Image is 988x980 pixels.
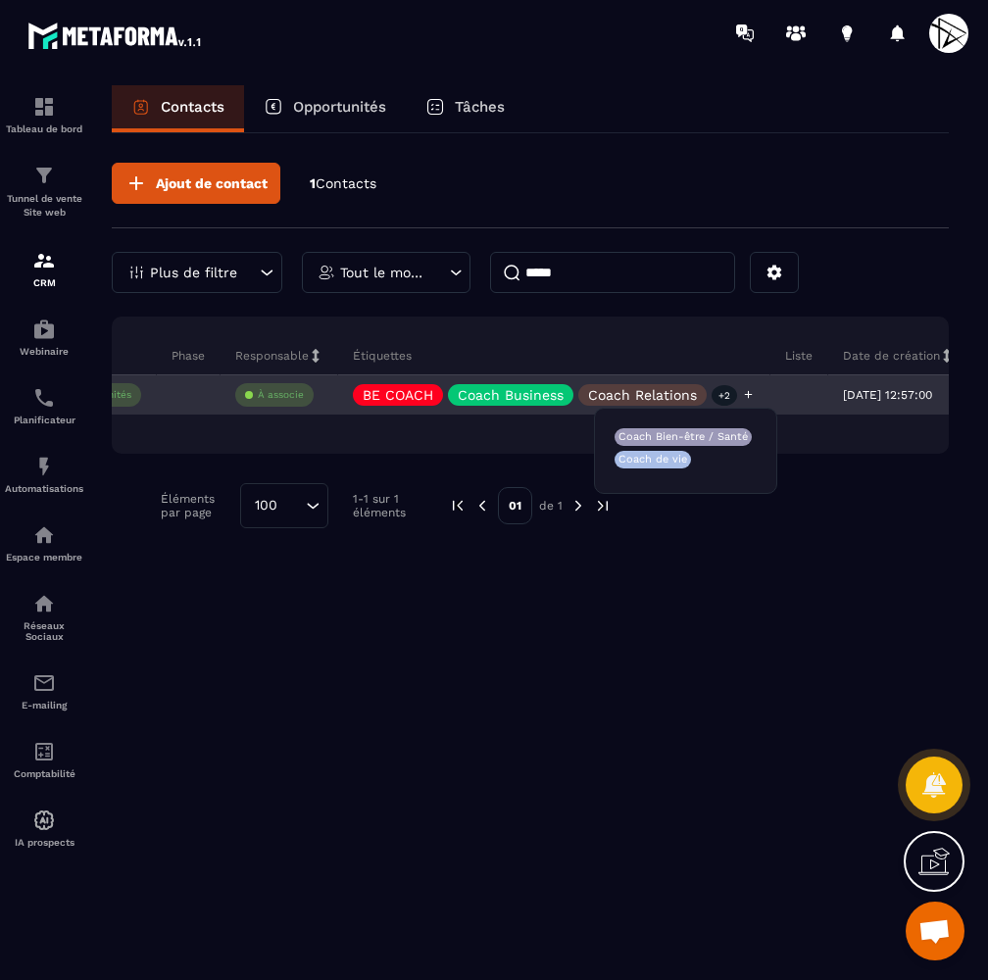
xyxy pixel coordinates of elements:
[5,149,83,234] a: formationformationTunnel de vente Site web
[340,266,427,279] p: Tout le monde
[284,495,301,516] input: Search for option
[112,163,280,204] button: Ajout de contact
[458,388,564,402] p: Coach Business
[240,483,328,528] div: Search for option
[353,348,412,364] p: Étiquettes
[5,346,83,357] p: Webinaire
[588,388,697,402] p: Coach Relations
[5,80,83,149] a: formationformationTableau de bord
[5,552,83,563] p: Espace membre
[363,388,433,402] p: BE COACH
[235,348,309,364] p: Responsable
[5,725,83,794] a: accountantaccountantComptabilité
[32,164,56,187] img: formation
[244,85,406,132] a: Opportunités
[5,577,83,657] a: social-networksocial-networkRéseaux Sociaux
[618,430,748,444] p: Coach Bien-être / Santé
[785,348,813,364] p: Liste
[161,98,224,116] p: Contacts
[906,902,964,960] div: Ouvrir le chat
[5,371,83,440] a: schedulerschedulerPlanificateur
[5,700,83,710] p: E-mailing
[455,98,505,116] p: Tâches
[712,385,737,406] p: +2
[32,318,56,341] img: automations
[843,348,940,364] p: Date de création
[5,277,83,288] p: CRM
[5,192,83,220] p: Tunnel de vente Site web
[161,492,230,519] p: Éléments par page
[316,175,376,191] span: Contacts
[5,483,83,494] p: Automatisations
[569,497,587,514] img: next
[32,740,56,763] img: accountant
[5,768,83,779] p: Comptabilité
[32,95,56,119] img: formation
[353,492,420,519] p: 1-1 sur 1 éléments
[843,388,932,402] p: [DATE] 12:57:00
[32,249,56,272] img: formation
[539,498,563,514] p: de 1
[5,509,83,577] a: automationsautomationsEspace membre
[258,388,304,402] p: À associe
[449,497,467,514] img: prev
[150,266,237,279] p: Plus de filtre
[310,174,376,193] p: 1
[32,808,56,832] img: automations
[172,348,205,364] p: Phase
[156,173,268,193] span: Ajout de contact
[248,495,284,516] span: 100
[27,18,204,53] img: logo
[618,453,687,466] p: Coach de vie
[32,455,56,478] img: automations
[594,497,612,514] img: next
[32,592,56,615] img: social-network
[5,620,83,642] p: Réseaux Sociaux
[5,234,83,303] a: formationformationCRM
[5,440,83,509] a: automationsautomationsAutomatisations
[32,671,56,695] img: email
[32,523,56,547] img: automations
[32,386,56,410] img: scheduler
[5,123,83,134] p: Tableau de bord
[5,303,83,371] a: automationsautomationsWebinaire
[5,415,83,425] p: Planificateur
[406,85,524,132] a: Tâches
[498,487,532,524] p: 01
[293,98,386,116] p: Opportunités
[473,497,491,514] img: prev
[5,657,83,725] a: emailemailE-mailing
[5,837,83,848] p: IA prospects
[112,85,244,132] a: Contacts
